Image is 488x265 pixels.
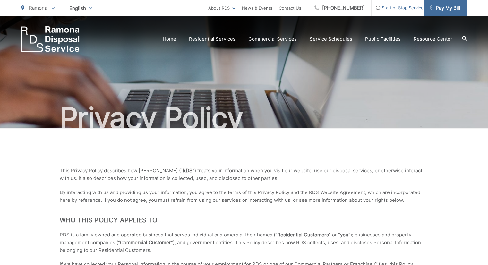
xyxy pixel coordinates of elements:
span: English [64,3,97,14]
span: Ramona [29,5,47,11]
a: Commercial Services [248,35,297,43]
strong: you [340,232,348,238]
strong: RDS [183,167,193,174]
p: RDS is a family owned and operated business that serves individual customers at their homes (“ ” ... [60,231,429,254]
a: Contact Us [279,4,301,12]
h1: Privacy Policy [21,102,467,134]
p: This Privacy Policy describes how [PERSON_NAME] (“ “) treats your information when you visit our ... [60,167,429,182]
a: News & Events [242,4,272,12]
h2: Who This Policy Applies To [60,216,429,224]
a: Home [163,35,176,43]
span: Pay My Bill [430,4,460,12]
a: About RDS [208,4,235,12]
strong: Commercial Customer [120,239,171,245]
a: Public Facilities [365,35,401,43]
a: Resource Center [414,35,452,43]
a: EDCD logo. Return to the homepage. [21,26,80,52]
a: Residential Services [189,35,235,43]
a: Service Schedules [310,35,352,43]
p: By interacting with us and providing us your information, you agree to the terms of this Privacy ... [60,189,429,204]
strong: Residential Customers [277,232,329,238]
